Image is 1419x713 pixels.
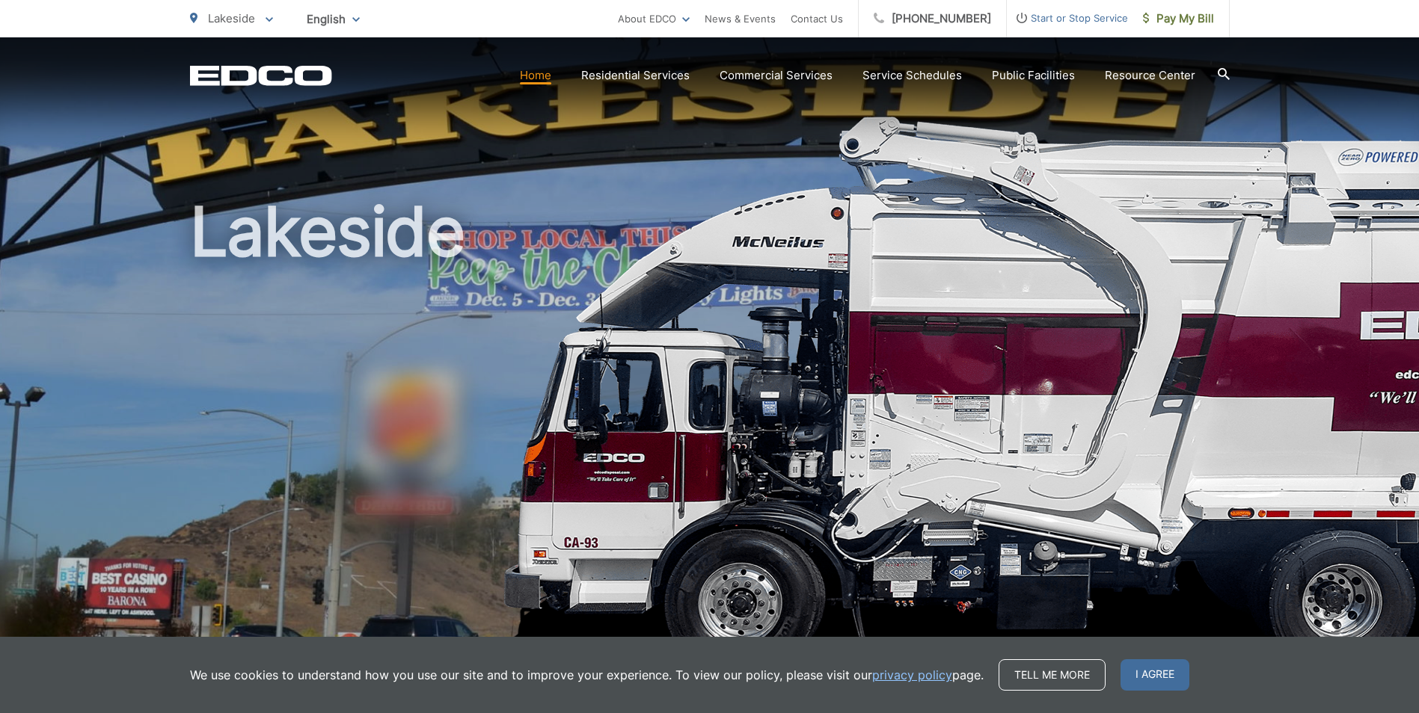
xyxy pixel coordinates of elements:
[520,67,551,84] a: Home
[720,67,833,84] a: Commercial Services
[705,10,776,28] a: News & Events
[1143,10,1214,28] span: Pay My Bill
[872,666,952,684] a: privacy policy
[862,67,962,84] a: Service Schedules
[618,10,690,28] a: About EDCO
[295,6,371,32] span: English
[1105,67,1195,84] a: Resource Center
[190,194,1230,667] h1: Lakeside
[791,10,843,28] a: Contact Us
[992,67,1075,84] a: Public Facilities
[1121,659,1189,691] span: I agree
[190,65,332,86] a: EDCD logo. Return to the homepage.
[190,666,984,684] p: We use cookies to understand how you use our site and to improve your experience. To view our pol...
[999,659,1106,691] a: Tell me more
[581,67,690,84] a: Residential Services
[208,11,255,25] span: Lakeside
